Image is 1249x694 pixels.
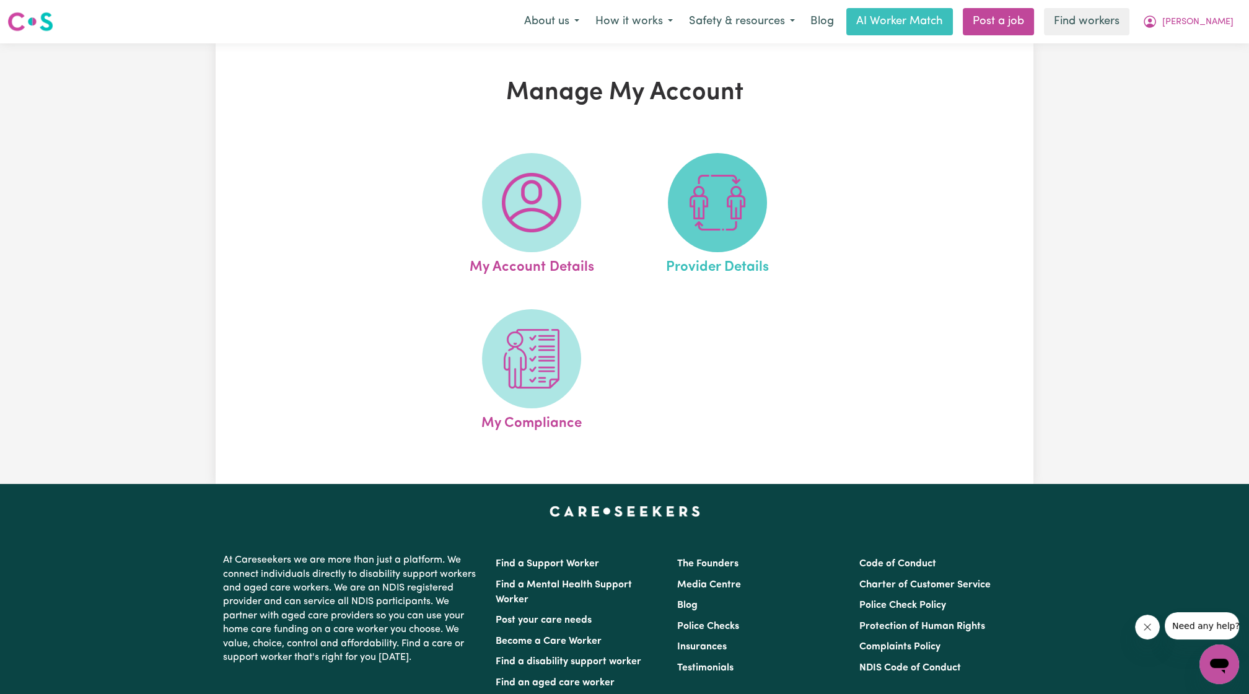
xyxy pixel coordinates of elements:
a: Post a job [963,8,1034,35]
a: Testimonials [677,663,734,673]
a: Insurances [677,642,727,652]
span: Provider Details [666,252,769,278]
a: AI Worker Match [846,8,953,35]
h1: Manage My Account [359,78,890,108]
span: My Compliance [481,408,582,434]
iframe: Message from company [1165,612,1239,639]
a: Police Checks [677,622,739,631]
a: Blog [803,8,841,35]
img: Careseekers logo [7,11,53,33]
button: Safety & resources [681,9,803,35]
a: Careseekers logo [7,7,53,36]
a: Media Centre [677,580,741,590]
iframe: Close message [1135,615,1160,639]
a: Charter of Customer Service [859,580,991,590]
a: My Compliance [442,309,621,434]
iframe: Button to launch messaging window [1199,644,1239,684]
span: Need any help? [7,9,75,19]
p: At Careseekers we are more than just a platform. We connect individuals directly to disability su... [223,548,481,669]
a: Find an aged care worker [496,678,615,688]
a: Provider Details [628,153,807,278]
a: Post your care needs [496,615,592,625]
a: The Founders [677,559,738,569]
a: Protection of Human Rights [859,622,985,631]
span: [PERSON_NAME] [1162,15,1234,29]
button: My Account [1134,9,1242,35]
a: Blog [677,600,698,610]
a: My Account Details [442,153,621,278]
a: Police Check Policy [859,600,946,610]
a: Find a Support Worker [496,559,599,569]
button: How it works [587,9,681,35]
span: My Account Details [469,252,594,278]
a: Find a Mental Health Support Worker [496,580,632,605]
a: Careseekers home page [550,506,700,516]
a: Complaints Policy [859,642,940,652]
a: Become a Care Worker [496,636,602,646]
button: About us [516,9,587,35]
a: Code of Conduct [859,559,936,569]
a: Find a disability support worker [496,657,641,667]
a: Find workers [1044,8,1129,35]
a: NDIS Code of Conduct [859,663,961,673]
